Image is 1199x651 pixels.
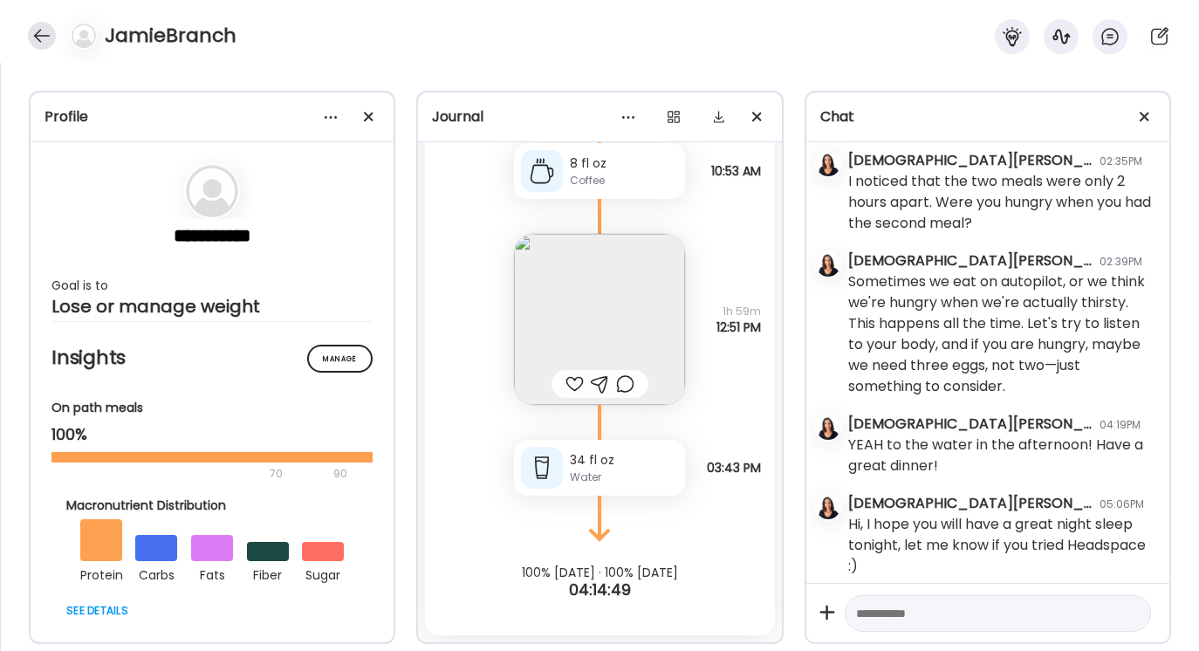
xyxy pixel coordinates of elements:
[848,414,1093,435] div: [DEMOGRAPHIC_DATA][PERSON_NAME]
[51,399,373,417] div: On path meals
[432,106,767,127] div: Journal
[820,106,1155,127] div: Chat
[848,250,1093,271] div: [DEMOGRAPHIC_DATA][PERSON_NAME]
[1100,154,1142,169] div: 02:35PM
[1100,417,1141,433] div: 04:19PM
[848,150,1093,171] div: [DEMOGRAPHIC_DATA][PERSON_NAME]
[51,463,328,484] div: 70
[816,252,840,277] img: avatars%2FmcUjd6cqKYdgkG45clkwT2qudZq2
[66,497,358,515] div: Macronutrient Distribution
[418,579,781,600] div: 04:14:49
[707,460,761,476] span: 03:43 PM
[51,424,373,445] div: 100%
[848,435,1155,476] div: YEAH to the water in the afternoon! Have a great dinner!
[848,171,1155,234] div: I noticed that the two meals were only 2 hours apart. Were you hungry when you had the second meal?
[570,154,678,173] div: 8 fl oz
[716,319,761,335] span: 12:51 PM
[191,561,233,586] div: fats
[302,561,344,586] div: sugar
[332,463,349,484] div: 90
[1100,254,1142,270] div: 02:39PM
[186,165,238,217] img: bg-avatar-default.svg
[135,561,177,586] div: carbs
[72,24,96,48] img: bg-avatar-default.svg
[51,296,373,317] div: Lose or manage weight
[716,304,761,319] span: 1h 59m
[51,345,373,371] h2: Insights
[570,173,678,188] div: Coffee
[1100,497,1144,512] div: 05:06PM
[418,565,781,579] div: 100% [DATE] · 100% [DATE]
[816,415,840,440] img: avatars%2FmcUjd6cqKYdgkG45clkwT2qudZq2
[514,234,685,405] img: images%2FXImTVQBs16eZqGQ4AKMzePIDoFr2%2Fv4BzdVf0LkiG8IUrWa5l%2FJN8mV10JXwwzb15rJvz8_240
[848,271,1155,397] div: Sometimes we eat on autopilot, or we think we're hungry when we're actually thirsty. This happens...
[711,163,761,179] span: 10:53 AM
[80,561,122,586] div: protein
[848,514,1155,577] div: Hi, I hope you will have a great night sleep tonight, let me know if you tried Headspace :)
[816,152,840,176] img: avatars%2FmcUjd6cqKYdgkG45clkwT2qudZq2
[247,561,289,586] div: fiber
[105,22,236,50] h4: JamieBranch
[816,495,840,519] img: avatars%2FmcUjd6cqKYdgkG45clkwT2qudZq2
[570,469,678,485] div: Water
[51,275,373,296] div: Goal is to
[307,345,373,373] div: Manage
[570,451,678,469] div: 34 fl oz
[848,493,1093,514] div: [DEMOGRAPHIC_DATA][PERSON_NAME]
[45,106,380,127] div: Profile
